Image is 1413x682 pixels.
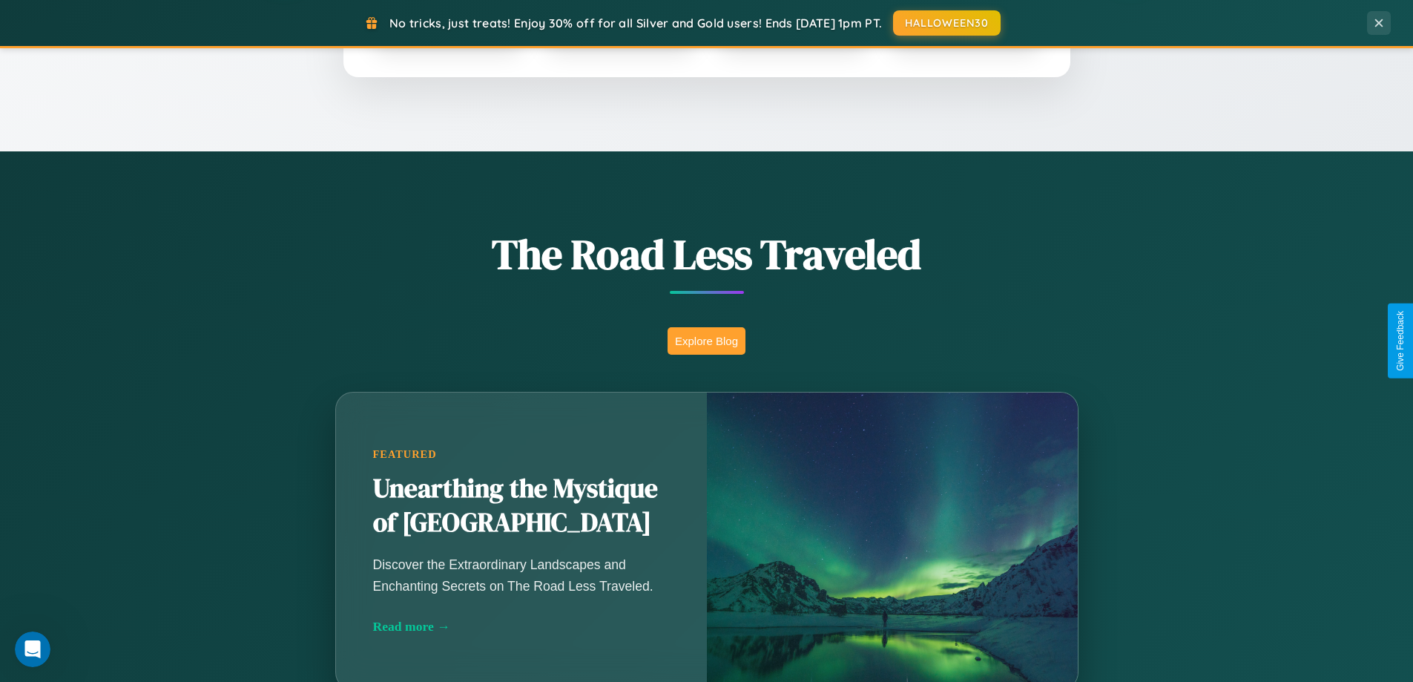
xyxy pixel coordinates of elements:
button: Explore Blog [668,327,745,355]
div: Featured [373,448,670,461]
button: HALLOWEEN30 [893,10,1001,36]
h2: Unearthing the Mystique of [GEOGRAPHIC_DATA] [373,472,670,540]
div: Give Feedback [1395,311,1406,371]
div: Read more → [373,619,670,635]
span: No tricks, just treats! Enjoy 30% off for all Silver and Gold users! Ends [DATE] 1pm PT. [389,16,882,30]
h1: The Road Less Traveled [262,226,1152,283]
iframe: Intercom live chat [15,632,50,667]
p: Discover the Extraordinary Landscapes and Enchanting Secrets on The Road Less Traveled. [373,554,670,596]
